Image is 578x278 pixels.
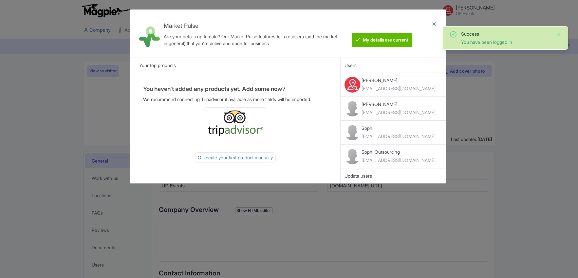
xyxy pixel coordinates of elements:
[345,77,360,93] img: uu0thdcdyxwtjizrn0iy.png
[362,133,436,140] div: [EMAIL_ADDRESS][DOMAIN_NAME]
[345,172,442,180] div: Update users
[345,148,360,164] img: contact-b11cc6e953956a0c50a2f97983291f06.png
[362,77,436,84] p: [PERSON_NAME]
[143,86,327,92] h4: You haven't added any products yet. Add some now?
[164,33,338,47] div: Are your details up to date? Our Market Pulse features tells resellers (and the market in general...
[461,30,551,37] div: Success
[345,101,360,116] img: contact-b11cc6e953956a0c50a2f97983291f06.png
[139,26,160,47] img: market_pulse-1-0a5220b3d29e4a0de46fb7534bebe030.svg
[352,33,412,47] btn: My details are current
[207,110,263,136] img: ta_logo-885a1c64328048f2535e39284ba9d771.png
[195,152,276,163] div: Or create your first product manually
[130,58,341,73] div: Your top products
[143,96,327,103] p: We recommend connecting Tripadvisor if available as more fields will be imported.
[341,58,446,73] div: Users
[362,109,436,116] div: [EMAIL_ADDRESS][DOMAIN_NAME]
[345,125,360,140] img: contact-b11cc6e953956a0c50a2f97983291f06.png
[362,125,436,131] p: Sophi
[362,101,436,108] p: [PERSON_NAME]
[362,148,436,155] p: Sophi Outsourcing
[461,39,551,45] div: You have been logged in
[362,85,436,92] div: [EMAIL_ADDRESS][DOMAIN_NAME]
[164,23,338,29] h4: Market Pulse
[556,30,561,38] button: Close
[362,157,436,164] div: [EMAIL_ADDRESS][DOMAIN_NAME]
